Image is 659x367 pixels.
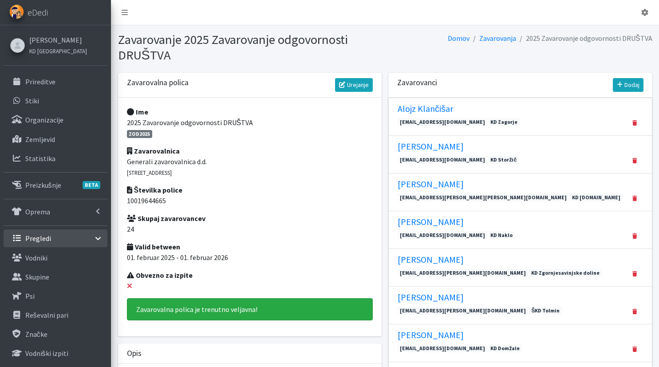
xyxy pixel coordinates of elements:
[29,35,87,45] a: [PERSON_NAME]
[529,307,562,315] a: ŠKD Tolmin
[25,234,51,243] p: Pregledi
[25,96,39,105] p: Stiki
[4,268,107,286] a: Skupine
[398,254,464,265] a: [PERSON_NAME]
[127,242,180,251] strong: Valid between
[398,231,487,239] a: [EMAIL_ADDRESS][DOMAIN_NAME]
[398,118,487,126] a: [EMAIL_ADDRESS][DOMAIN_NAME]
[398,269,528,277] a: [EMAIL_ADDRESS][PERSON_NAME][DOMAIN_NAME]
[516,32,652,45] li: 2025 Zavarovanje odgovornosti DRUŠTVA
[397,78,437,87] h3: Zavarovanci
[398,156,487,164] a: [EMAIL_ADDRESS][DOMAIN_NAME]
[570,193,623,201] a: KD [DOMAIN_NAME]
[127,78,189,87] h3: Zavarovalna polica
[4,325,107,343] a: Značke
[25,181,61,189] p: Preizkušnje
[613,78,643,92] a: Dodaj
[25,135,55,144] p: Zemljevid
[127,130,153,138] span: ZOD2025
[4,150,107,167] a: Statistika
[398,103,453,114] a: Alojz Klančišar
[4,344,107,362] a: Vodniški izpiti
[25,311,68,320] p: Reševalni pari
[398,193,569,201] a: [EMAIL_ADDRESS][PERSON_NAME][PERSON_NAME][DOMAIN_NAME]
[489,156,519,164] a: KD Storžič
[127,169,172,176] small: [STREET_ADDRESS]
[448,34,470,43] a: Domov
[28,6,48,19] span: eDedi
[398,292,464,303] a: [PERSON_NAME]
[4,203,107,221] a: Oprema
[398,216,464,227] a: [PERSON_NAME]
[4,287,107,305] a: Psi
[127,107,148,116] strong: Ime
[4,92,107,110] a: Stiki
[25,207,50,216] p: Oprema
[25,115,63,124] p: Organizacije
[489,118,520,126] a: KD Zagorje
[118,32,382,63] h1: Zavarovanje 2025 Zavarovanje odgovornosti DRUŠTVA
[398,178,464,189] a: [PERSON_NAME]
[83,181,100,189] span: BETA
[29,47,87,55] small: KD [GEOGRAPHIC_DATA]
[127,195,373,206] p: 10019644665
[127,156,373,178] p: Generali zavarovalnica d.d.
[25,272,49,281] p: Skupine
[398,307,528,315] a: [EMAIL_ADDRESS][PERSON_NAME][DOMAIN_NAME]
[529,269,602,277] a: KD Zgornjesavinjske doline
[335,78,373,92] a: Urejanje
[127,117,373,138] p: 2025 Zavarovanje odgovornosti DRUŠTVA
[4,176,107,194] a: PreizkušnjeBETA
[4,130,107,148] a: Zemljevid
[127,214,205,223] strong: Skupaj zavarovancev
[127,252,373,263] p: 01. februar 2025 - 01. februar 2026
[398,141,464,152] a: [PERSON_NAME]
[398,344,487,352] a: [EMAIL_ADDRESS][DOMAIN_NAME]
[127,185,183,194] strong: Številka police
[127,146,180,155] strong: Zavarovalnica
[25,253,47,262] p: Vodniki
[398,329,464,340] a: [PERSON_NAME]
[4,111,107,129] a: Organizacije
[25,349,68,358] p: Vodniški izpiti
[479,34,516,43] a: Zavarovanja
[25,154,55,163] p: Statistika
[127,298,373,320] div: Zavarovalna polica je trenutno veljavna!
[9,4,24,19] img: eDedi
[127,224,373,234] p: 24
[4,73,107,91] a: Prireditve
[489,231,515,239] a: KD Naklo
[4,229,107,247] a: Pregledi
[25,292,35,300] p: Psi
[4,306,107,324] a: Reševalni pari
[127,349,142,358] h3: Opis
[29,45,87,56] a: KD [GEOGRAPHIC_DATA]
[25,330,47,339] p: Značke
[4,249,107,267] a: Vodniki
[127,271,193,280] strong: Obvezno za izpite
[25,77,55,86] p: Prireditve
[489,344,522,352] a: KD Domžale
